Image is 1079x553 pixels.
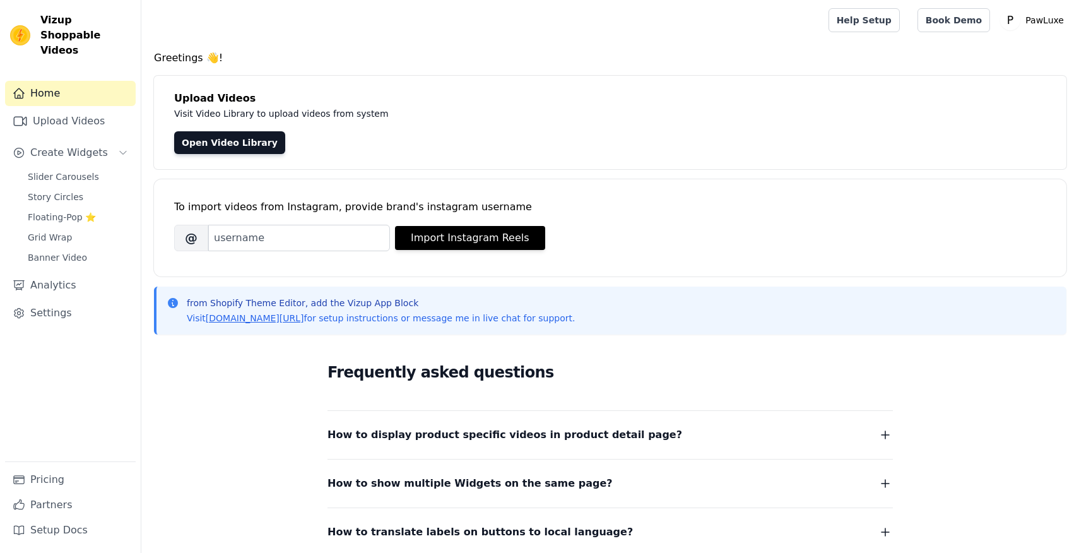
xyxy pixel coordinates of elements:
[28,251,87,264] span: Banner Video
[327,426,893,444] button: How to display product specific videos in product detail page?
[5,273,136,298] a: Analytics
[187,297,575,309] p: from Shopify Theme Editor, add the Vizup App Block
[327,475,613,492] span: How to show multiple Widgets on the same page?
[1020,9,1069,32] p: PawLuxe
[208,225,390,251] input: username
[5,109,136,134] a: Upload Videos
[154,51,1066,66] h4: Greetings 👋!
[20,188,136,206] a: Story Circles
[327,360,893,385] h2: Frequently asked questions
[5,300,136,326] a: Settings
[174,131,285,154] a: Open Video Library
[10,25,30,45] img: Vizup
[20,208,136,226] a: Floating-Pop ⭐
[206,313,304,323] a: [DOMAIN_NAME][URL]
[174,91,1046,106] h4: Upload Videos
[20,168,136,186] a: Slider Carousels
[917,8,990,32] a: Book Demo
[40,13,131,58] span: Vizup Shoppable Videos
[28,170,99,183] span: Slider Carousels
[5,140,136,165] button: Create Widgets
[174,225,208,251] span: @
[174,199,1046,215] div: To import videos from Instagram, provide brand's instagram username
[28,231,72,244] span: Grid Wrap
[30,145,108,160] span: Create Widgets
[28,191,83,203] span: Story Circles
[327,523,893,541] button: How to translate labels on buttons to local language?
[187,312,575,324] p: Visit for setup instructions or message me in live chat for support.
[5,467,136,492] a: Pricing
[20,249,136,266] a: Banner Video
[5,518,136,543] a: Setup Docs
[20,229,136,246] a: Grid Wrap
[327,523,633,541] span: How to translate labels on buttons to local language?
[174,106,740,121] p: Visit Video Library to upload videos from system
[828,8,900,32] a: Help Setup
[327,475,893,492] button: How to show multiple Widgets on the same page?
[5,81,136,106] a: Home
[1000,9,1069,32] button: P PawLuxe
[1007,14,1013,27] text: P
[395,226,545,250] button: Import Instagram Reels
[327,426,682,444] span: How to display product specific videos in product detail page?
[5,492,136,518] a: Partners
[28,211,96,223] span: Floating-Pop ⭐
